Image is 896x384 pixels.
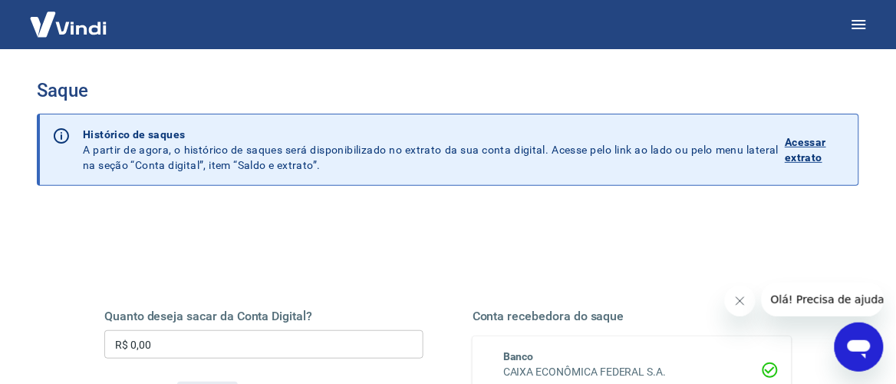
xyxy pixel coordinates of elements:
[104,309,423,324] h5: Quanto deseja sacar da Conta Digital?
[762,283,884,316] iframe: Mensagem da empresa
[503,364,761,380] h6: CAIXA ECONÔMICA FEDERAL S.A.
[83,127,779,173] p: A partir de agora, o histórico de saques será disponibilizado no extrato da sua conta digital. Ac...
[37,80,859,101] h3: Saque
[835,323,884,372] iframe: Botão para abrir a janela de mensagens
[785,127,846,173] a: Acessar extrato
[725,286,756,316] iframe: Fechar mensagem
[83,127,779,142] p: Histórico de saques
[9,11,129,23] span: Olá! Precisa de ajuda?
[785,134,846,165] p: Acessar extrato
[503,350,534,362] span: Banco
[18,1,118,48] img: Vindi
[473,309,792,324] h5: Conta recebedora do saque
